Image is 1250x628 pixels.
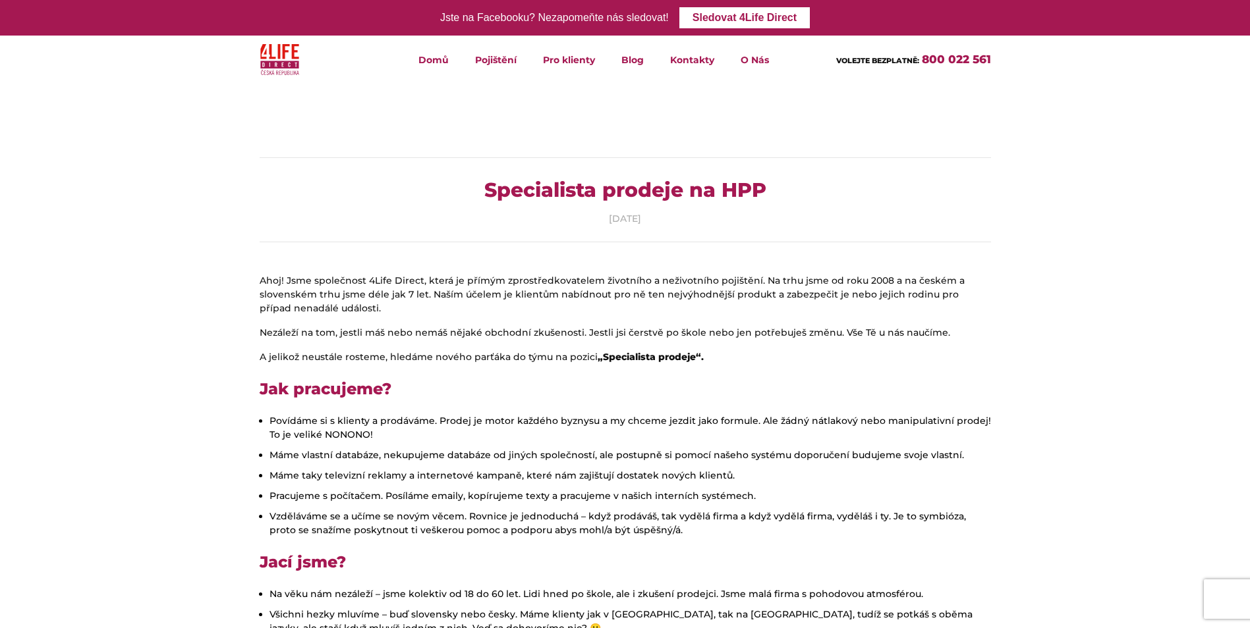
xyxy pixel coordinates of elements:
[598,351,704,363] strong: „Specialista prodeje“.
[270,587,991,601] li: Na věku nám nezáleží – jsme kolektiv od 18 do 60 let. Lidi hned po škole, ale i zkušení prodejci....
[608,36,657,84] a: Blog
[260,350,991,364] p: A jelikož neustále rosteme, hledáme nového parťáka do týmu na pozici
[270,489,991,503] li: Pracujeme s počítačem. Posíláme emaily, kopírujeme texty a pracujeme v našich interních systémech.
[440,9,669,28] div: Jste na Facebooku? Nezapomeňte nás sledovat!
[270,469,991,483] li: Máme taky televizní reklamy a internetové kampaně, které nám zajištují dostatek nových klientů.
[270,510,991,537] li: Vzděláváme se a učíme se novým věcem. Rovnice je jednoduchá – když prodáváš, tak vydělá firma a k...
[260,326,991,340] p: Nezáleží na tom, jestli máš nebo nemáš nějaké obchodní zkušenosti. Jestli jsi čerstvě po škole ne...
[270,414,991,442] li: Povídáme si s klienty a prodáváme. Prodej je motor každého byznysu a my chceme jezdit jako formul...
[260,379,391,398] strong: Jak pracujeme?
[836,56,919,65] span: VOLEJTE BEZPLATNĚ:
[260,552,346,571] strong: Jací jsme?
[405,36,462,84] a: Domů
[260,274,991,315] p: Ahoj! Jsme společnost 4Life Direct, která je přímým zprostředkovatelem životního a neživotního po...
[260,174,991,207] h1: Specialista prodeje na HPP
[679,7,810,28] a: Sledovat 4Life Direct
[922,53,991,66] a: 800 022 561
[657,36,727,84] a: Kontakty
[260,212,991,226] div: [DATE]
[270,448,991,462] li: Máme vlastní databáze, nekupujeme databáze od jiných společností, ale postupně si pomocí našeho s...
[260,41,300,78] img: 4Life Direct Česká republika logo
